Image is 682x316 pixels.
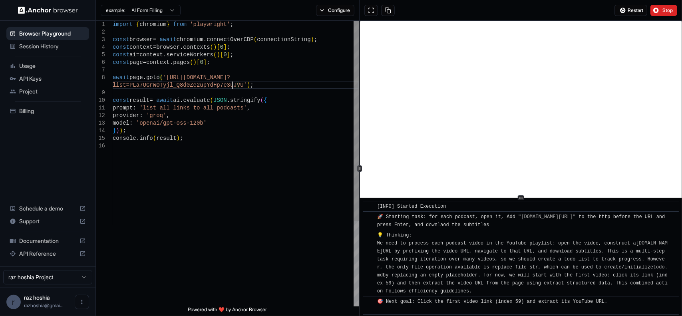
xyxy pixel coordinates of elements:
[96,89,105,97] div: 9
[96,127,105,135] div: 14
[257,36,310,43] span: connectionString
[180,44,183,50] span: .
[183,44,210,50] span: contexts
[6,40,89,53] div: Session History
[173,21,187,28] span: from
[183,97,210,103] span: evaluate
[250,82,253,88] span: ;
[213,44,217,50] span: )
[160,36,177,43] span: await
[177,36,203,43] span: chromium
[156,135,176,141] span: result
[227,44,230,50] span: ;
[314,36,317,43] span: ;
[210,44,213,50] span: (
[96,119,105,127] div: 13
[364,5,378,16] button: Open in full screen
[220,44,223,50] span: 0
[19,107,86,115] span: Billing
[136,21,139,28] span: {
[116,127,119,134] span: )
[96,104,105,112] div: 11
[650,5,677,16] button: Stop
[113,74,129,81] span: await
[6,27,89,40] div: Browser Playground
[6,105,89,117] div: Billing
[521,214,573,220] a: [DOMAIN_NAME][URL]
[24,302,64,308] span: razhoshia@gmail.com
[367,213,371,221] span: ​
[113,127,116,134] span: }
[113,105,133,111] span: prompt
[264,97,267,103] span: {
[247,82,250,88] span: )
[19,62,86,70] span: Usage
[220,52,223,58] span: [
[153,135,156,141] span: (
[143,74,146,81] span: .
[377,204,446,209] span: [INFO] Started Execution
[190,21,230,28] span: 'playwright'
[129,44,153,50] span: context
[129,74,143,81] span: page
[227,52,230,58] span: ]
[139,135,153,141] span: info
[129,52,136,58] span: ai
[24,294,50,301] span: raz hoshia
[19,217,76,225] span: Support
[223,52,227,58] span: 0
[188,306,267,316] span: Powered with ❤️ by Anchor Browser
[19,205,76,213] span: Schedule a demo
[230,52,233,58] span: ;
[133,105,136,111] span: :
[367,298,371,306] span: ​
[6,235,89,247] div: Documentation
[156,97,173,103] span: await
[166,52,213,58] span: serviceWorkers
[163,52,166,58] span: .
[96,74,105,81] div: 8
[166,21,169,28] span: }
[156,44,180,50] span: browser
[136,120,207,126] span: 'openai/gpt-oss-120b'
[200,59,203,66] span: 0
[217,52,220,58] span: )
[19,75,86,83] span: API Keys
[614,5,647,16] button: Restart
[106,7,125,14] span: example:
[173,59,190,66] span: pages
[203,59,207,66] span: ]
[170,59,173,66] span: .
[254,36,257,43] span: (
[6,72,89,85] div: API Keys
[113,120,129,126] span: model
[96,51,105,59] div: 5
[96,97,105,104] div: 10
[193,59,197,66] span: )
[129,59,143,66] span: page
[113,59,129,66] span: const
[247,105,250,111] span: ,
[628,7,643,14] span: Restart
[146,59,170,66] span: context
[139,105,247,111] span: 'list all links to all podcasts'
[6,295,21,309] div: r
[377,233,668,294] span: 💡 Thinking: We need to process each podcast video in the YouTube playlist: open the video, constr...
[6,215,89,228] div: Support
[139,112,143,119] span: :
[217,44,220,50] span: [
[377,264,668,278] a: todo.md
[367,231,371,239] span: ​
[153,44,156,50] span: =
[180,135,183,141] span: ;
[96,142,105,150] div: 16
[213,52,217,58] span: (
[129,36,153,43] span: browser
[96,59,105,66] div: 6
[19,42,86,50] span: Session History
[113,36,129,43] span: const
[207,59,210,66] span: ;
[96,21,105,28] div: 1
[113,52,129,58] span: const
[113,112,139,119] span: provider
